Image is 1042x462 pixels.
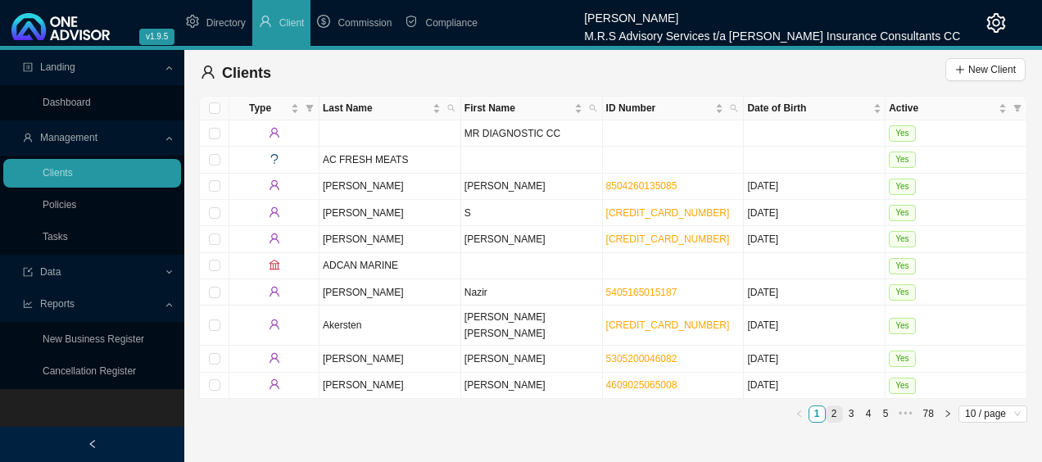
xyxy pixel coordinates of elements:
[40,132,97,143] span: Management
[744,200,886,226] td: [DATE]
[860,405,877,423] li: 4
[319,306,461,346] td: Akersten
[861,406,877,422] a: 4
[945,58,1026,81] button: New Client
[1010,97,1025,120] span: filter
[269,206,280,218] span: user
[955,65,965,75] span: plus
[43,333,144,345] a: New Business Register
[319,174,461,200] td: [PERSON_NAME]
[201,65,215,79] span: user
[606,319,730,331] a: [CREDIT_CARD_NUMBER]
[606,379,677,391] a: 4609025065008
[889,205,915,221] span: Yes
[269,378,280,390] span: user
[302,97,317,120] span: filter
[889,231,915,247] span: Yes
[23,62,33,72] span: profile
[279,17,305,29] span: Client
[917,405,940,423] li: 78
[889,258,915,274] span: Yes
[461,174,603,200] td: [PERSON_NAME]
[744,306,886,346] td: [DATE]
[730,104,738,112] span: search
[727,97,741,120] span: search
[88,439,97,449] span: left
[269,233,280,244] span: user
[827,406,842,422] a: 2
[461,346,603,372] td: [PERSON_NAME]
[889,284,915,301] span: Yes
[965,406,1021,422] span: 10 / page
[319,226,461,252] td: [PERSON_NAME]
[889,378,915,394] span: Yes
[319,373,461,399] td: [PERSON_NAME]
[940,405,957,423] button: right
[747,100,870,116] span: Date of Birth
[43,199,76,211] a: Policies
[918,406,939,422] a: 78
[233,100,288,116] span: Type
[744,373,886,399] td: [DATE]
[603,97,745,120] th: ID Number
[269,259,280,270] span: bank
[323,100,429,116] span: Last Name
[889,152,915,168] span: Yes
[889,125,915,142] span: Yes
[405,15,418,28] span: safety
[269,286,280,297] span: user
[795,410,804,418] span: left
[589,104,597,112] span: search
[43,231,68,242] a: Tasks
[791,405,809,423] li: Previous Page
[23,299,33,309] span: line-chart
[606,100,713,116] span: ID Number
[222,65,271,81] span: Clients
[461,226,603,252] td: [PERSON_NAME]
[584,4,960,22] div: [PERSON_NAME]
[968,61,1016,78] span: New Client
[229,97,319,120] th: Type
[319,346,461,372] td: [PERSON_NAME]
[23,133,33,143] span: user
[895,405,917,423] li: Next 5 Pages
[461,200,603,226] td: S
[186,15,199,28] span: setting
[791,405,809,423] button: left
[889,351,915,367] span: Yes
[606,180,677,192] a: 8504260135085
[461,279,603,306] td: Nazir
[319,253,461,279] td: ADCAN MARINE
[11,13,110,40] img: 2df55531c6924b55f21c4cf5d4484680-logo-light.svg
[843,405,860,423] li: 3
[40,61,75,73] span: Landing
[23,267,33,277] span: import
[461,373,603,399] td: [PERSON_NAME]
[206,17,246,29] span: Directory
[889,318,915,334] span: Yes
[606,207,730,219] a: [CREDIT_CARD_NUMBER]
[940,405,957,423] li: Next Page
[886,97,1027,120] th: Active
[269,352,280,364] span: user
[317,15,330,28] span: dollar
[306,104,314,112] span: filter
[269,127,280,138] span: user
[43,167,73,179] a: Clients
[606,287,677,298] a: 5405165015187
[895,405,917,423] span: •••
[269,153,280,165] span: question
[744,174,886,200] td: [DATE]
[259,15,272,28] span: user
[744,346,886,372] td: [DATE]
[43,97,91,108] a: Dashboard
[744,97,886,120] th: Date of Birth
[1013,104,1022,112] span: filter
[269,179,280,191] span: user
[461,306,603,346] td: [PERSON_NAME] [PERSON_NAME]
[425,17,477,29] span: Compliance
[986,13,1006,33] span: setting
[877,405,895,423] li: 5
[844,406,859,422] a: 3
[40,266,61,278] span: Data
